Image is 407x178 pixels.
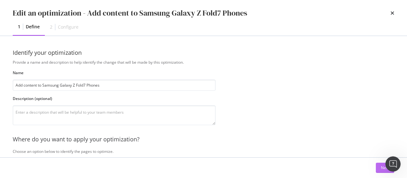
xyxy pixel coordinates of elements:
[58,24,79,30] div: Configure
[381,165,389,170] div: Next
[18,24,20,30] div: 1
[385,156,401,172] iframe: Intercom live chat
[13,96,216,101] label: Description (optional)
[13,80,216,91] input: Enter an optimization name to easily find it back
[390,8,394,18] div: times
[50,24,52,30] div: 2
[13,8,247,18] div: Edit an optimization - Add content to Samsung Galaxy Z Fold7 Phones
[13,49,394,57] div: Identify your optimization
[13,70,216,75] label: Name
[26,24,40,30] div: Define
[376,163,394,173] button: Next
